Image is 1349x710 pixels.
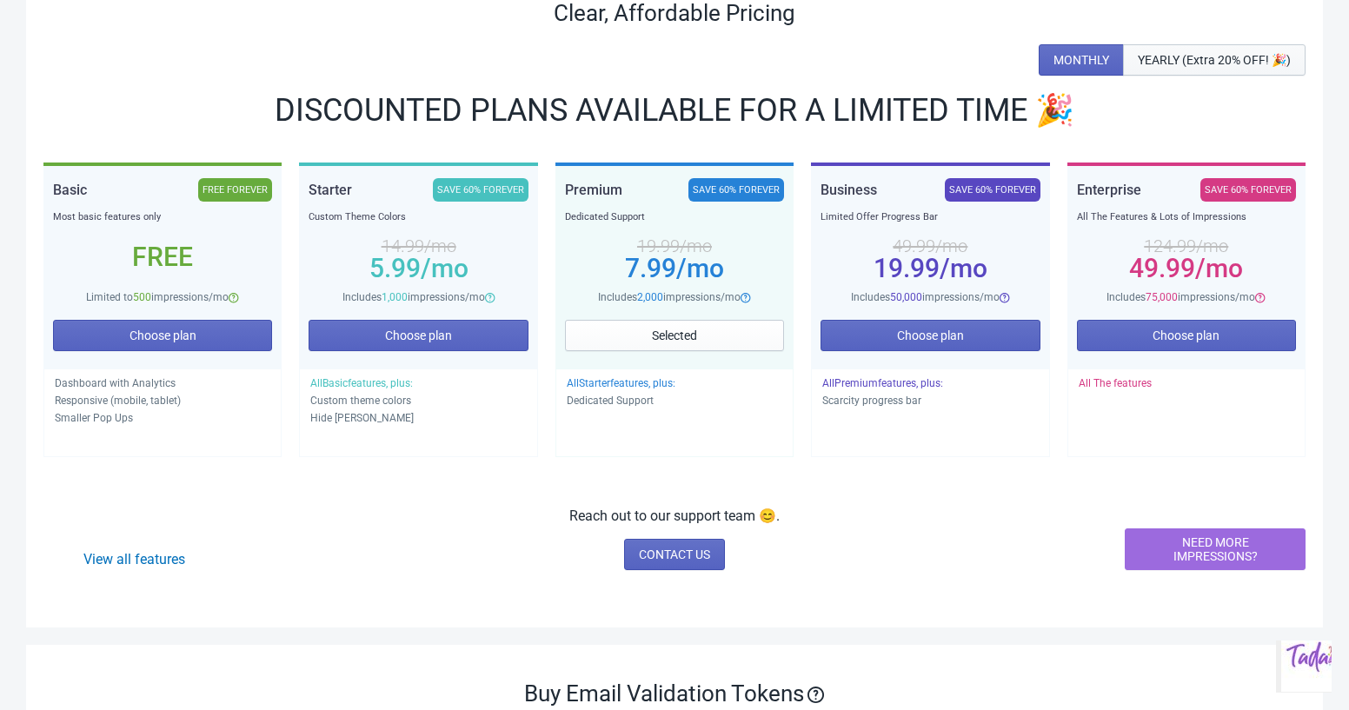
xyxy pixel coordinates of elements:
[421,253,468,283] span: /mo
[1123,44,1306,76] button: YEARLY (Extra 20% OFF! 🎉)
[310,409,526,427] p: Hide [PERSON_NAME]
[822,392,1038,409] p: Scarcity progress bar
[342,291,485,303] span: Includes impressions/mo
[567,392,782,409] p: Dedicated Support
[821,209,1040,226] div: Limited Offer Progress Bar
[1140,535,1291,563] span: NEED MORE IMPRESSIONS?
[309,320,528,351] button: Choose plan
[1153,328,1219,342] span: Choose plan
[1276,640,1332,693] iframe: chat widget
[639,547,710,561] span: CONTACT US
[637,291,663,303] span: 2,000
[198,178,272,202] div: FREE FOREVER
[433,178,528,202] div: SAVE 60% FOREVER
[1053,53,1109,67] span: MONTHLY
[1079,377,1152,389] span: All The features
[53,289,272,306] div: Limited to impressions/mo
[53,178,87,202] div: Basic
[851,291,1000,303] span: Includes impressions/mo
[309,209,528,226] div: Custom Theme Colors
[53,250,272,264] div: Free
[1146,291,1178,303] span: 75,000
[569,506,780,527] p: Reach out to our support team 😊.
[382,291,408,303] span: 1,000
[676,253,724,283] span: /mo
[652,328,697,342] span: Selected
[567,377,675,389] span: All Starter features, plus:
[309,262,528,275] div: 5.99
[565,239,784,253] div: 19.99 /mo
[897,328,964,342] span: Choose plan
[133,291,151,303] span: 500
[55,375,270,392] p: Dashboard with Analytics
[53,320,272,351] button: Choose plan
[821,178,877,202] div: Business
[890,291,922,303] span: 50,000
[1077,262,1296,275] div: 49.99
[309,178,352,202] div: Starter
[565,209,784,226] div: Dedicated Support
[1077,178,1141,202] div: Enterprise
[821,320,1040,351] button: Choose plan
[43,96,1306,124] div: DISCOUNTED PLANS AVAILABLE FOR A LIMITED TIME 🎉
[83,551,185,567] a: View all features
[385,328,452,342] span: Choose plan
[53,209,272,226] div: Most basic features only
[43,680,1306,707] div: Buy Email Validation Tokens
[1195,253,1243,283] span: /mo
[565,178,622,202] div: Premium
[688,178,784,202] div: SAVE 60% FOREVER
[821,262,1040,275] div: 19.99
[565,320,784,351] button: Selected
[310,377,413,389] span: All Basic features, plus:
[940,253,987,283] span: /mo
[310,392,526,409] p: Custom theme colors
[1106,291,1255,303] span: Includes impressions/mo
[55,409,270,427] p: Smaller Pop Ups
[1200,178,1296,202] div: SAVE 60% FOREVER
[1077,239,1296,253] div: 124.99 /mo
[565,262,784,275] div: 7.99
[1125,528,1306,570] button: NEED MORE IMPRESSIONS?
[1039,44,1124,76] button: MONTHLY
[309,239,528,253] div: 14.99 /mo
[1138,53,1291,67] span: YEARLY (Extra 20% OFF! 🎉)
[1077,209,1296,226] div: All The Features & Lots of Impressions
[55,392,270,409] p: Responsive (mobile, tablet)
[598,291,741,303] span: Includes impressions/mo
[624,539,725,570] a: CONTACT US
[822,377,943,389] span: All Premium features, plus:
[130,328,196,342] span: Choose plan
[945,178,1040,202] div: SAVE 60% FOREVER
[1077,320,1296,351] button: Choose plan
[821,239,1040,253] div: 49.99 /mo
